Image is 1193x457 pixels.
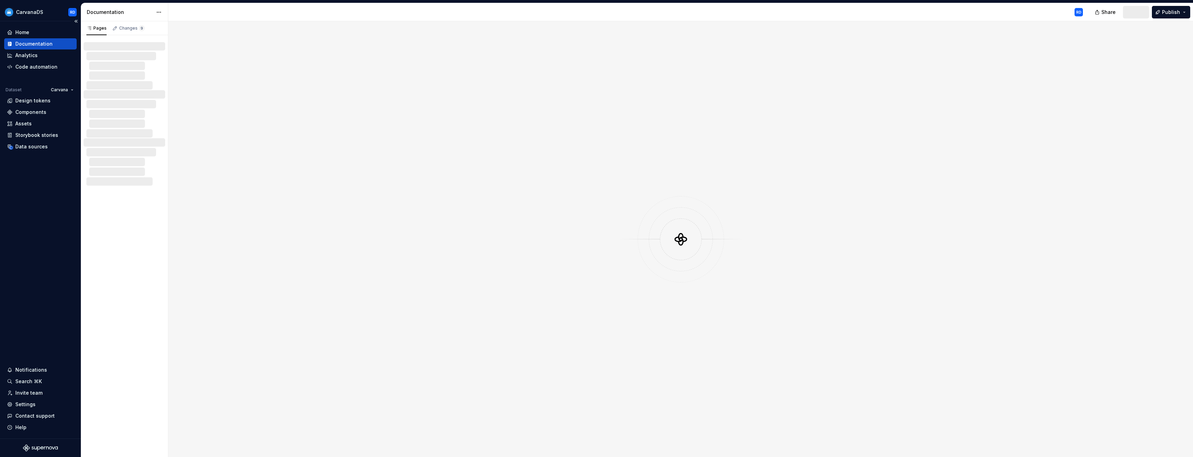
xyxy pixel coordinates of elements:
[87,9,153,16] div: Documentation
[4,364,77,375] button: Notifications
[4,27,77,38] a: Home
[4,422,77,433] button: Help
[4,399,77,410] a: Settings
[70,9,75,15] div: RD
[1101,9,1116,16] span: Share
[71,16,81,26] button: Collapse sidebar
[4,107,77,118] a: Components
[4,95,77,106] a: Design tokens
[15,63,57,70] div: Code automation
[15,120,32,127] div: Assets
[139,25,145,31] span: 9
[4,61,77,72] a: Code automation
[15,109,46,116] div: Components
[4,387,77,398] a: Invite team
[15,40,53,47] div: Documentation
[51,87,68,93] span: Carvana
[48,85,77,95] button: Carvana
[15,424,26,431] div: Help
[1162,9,1180,16] span: Publish
[4,410,77,421] button: Contact support
[15,143,48,150] div: Data sources
[1076,9,1082,15] div: RD
[86,25,107,31] div: Pages
[15,97,51,104] div: Design tokens
[15,401,36,408] div: Settings
[15,378,42,385] div: Search ⌘K
[4,130,77,141] a: Storybook stories
[1,5,79,20] button: CarvanaDSRD
[23,444,58,451] svg: Supernova Logo
[15,132,58,139] div: Storybook stories
[4,141,77,152] a: Data sources
[119,25,145,31] div: Changes
[15,29,29,36] div: Home
[4,50,77,61] a: Analytics
[15,52,38,59] div: Analytics
[15,389,43,396] div: Invite team
[16,9,43,16] div: CarvanaDS
[1152,6,1190,18] button: Publish
[15,366,47,373] div: Notifications
[4,118,77,129] a: Assets
[1091,6,1120,18] button: Share
[5,8,13,16] img: 385de8ec-3253-4064-8478-e9f485bb8188.png
[4,376,77,387] button: Search ⌘K
[6,87,22,93] div: Dataset
[4,38,77,49] a: Documentation
[15,412,55,419] div: Contact support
